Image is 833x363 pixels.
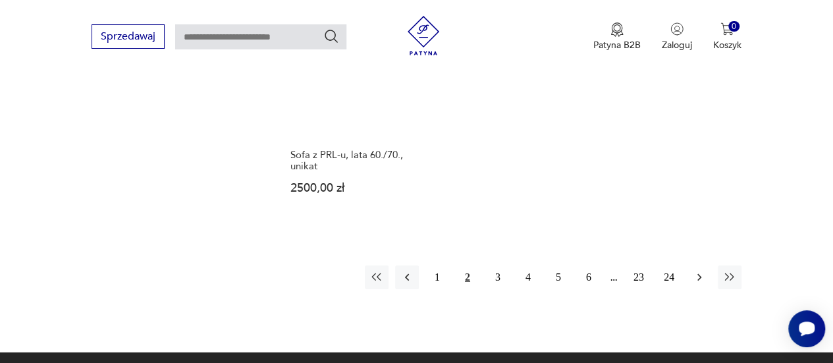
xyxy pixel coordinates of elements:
a: Sprzedawaj [92,33,165,42]
button: 1 [425,265,449,289]
button: 2 [456,265,479,289]
button: Sprzedawaj [92,24,165,49]
button: 24 [657,265,681,289]
button: 23 [627,265,651,289]
h3: Sofa z PRL-u, lata 60./70., unikat [290,150,422,172]
button: Patyna B2B [593,22,641,51]
p: 2500,00 zł [290,182,422,194]
iframe: Smartsupp widget button [788,310,825,347]
p: Patyna B2B [593,39,641,51]
button: 6 [577,265,601,289]
button: Zaloguj [662,22,692,51]
img: Ikona koszyka [720,22,734,36]
button: 0Koszyk [713,22,741,51]
p: Zaloguj [662,39,692,51]
a: Ikona medaluPatyna B2B [593,22,641,51]
button: Szukaj [323,28,339,44]
div: 0 [728,21,739,32]
button: 5 [547,265,570,289]
p: Koszyk [713,39,741,51]
button: 4 [516,265,540,289]
img: Ikona medalu [610,22,624,37]
img: Ikonka użytkownika [670,22,684,36]
button: 3 [486,265,510,289]
img: Patyna - sklep z meblami i dekoracjami vintage [404,16,443,55]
